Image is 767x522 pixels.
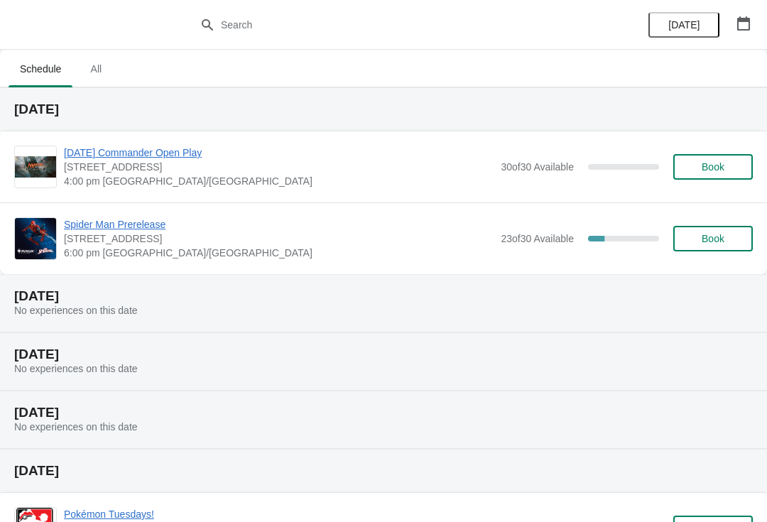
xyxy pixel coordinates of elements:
[673,154,753,180] button: Book
[64,160,494,174] span: [STREET_ADDRESS]
[501,233,574,244] span: 23 of 30 Available
[673,226,753,251] button: Book
[220,12,575,38] input: Search
[14,363,138,374] span: No experiences on this date
[501,161,574,173] span: 30 of 30 Available
[702,233,724,244] span: Book
[14,421,138,433] span: No experiences on this date
[14,464,753,478] h2: [DATE]
[15,218,56,259] img: Spider Man Prerelease | 7998 Centerpoint Dr, Suite 750, Indianapolis, IN, USA | 6:00 pm America/I...
[64,507,494,521] span: Pokémon Tuesdays!
[14,102,753,116] h2: [DATE]
[702,161,724,173] span: Book
[15,156,56,178] img: Friday Commander Open Play | 7998 Centerpoint Drive suite 750, Indianapolis, IN, USA | 4:00 pm Am...
[14,347,753,361] h2: [DATE]
[64,174,494,188] span: 4:00 pm [GEOGRAPHIC_DATA]/[GEOGRAPHIC_DATA]
[668,19,700,31] span: [DATE]
[78,56,114,82] span: All
[14,305,138,316] span: No experiences on this date
[9,56,72,82] span: Schedule
[64,146,494,160] span: [DATE] Commander Open Play
[14,406,753,420] h2: [DATE]
[64,217,494,232] span: Spider Man Prerelease
[64,232,494,246] span: [STREET_ADDRESS]
[14,289,753,303] h2: [DATE]
[64,246,494,260] span: 6:00 pm [GEOGRAPHIC_DATA]/[GEOGRAPHIC_DATA]
[648,12,719,38] button: [DATE]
